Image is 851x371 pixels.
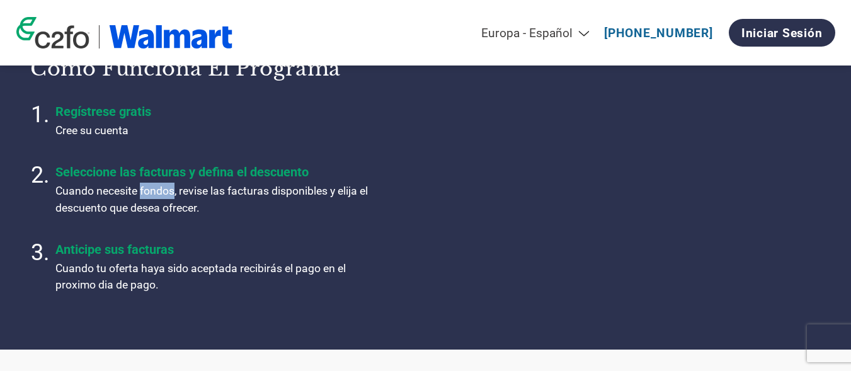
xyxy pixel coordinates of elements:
[16,17,89,49] img: c2fo logo
[55,242,370,257] h4: Anticipe sus facturas
[55,183,370,216] p: Cuando necesite fondos, revise las facturas disponibles y elija el descuento que desea ofrecer.
[55,104,370,119] h4: Regístrese gratis
[55,260,370,294] p: Cuando tu oferta haya sido aceptada recibirás el pago en el proximo dia de pago.
[55,122,370,139] p: Cree su cuenta
[604,26,713,40] a: [PHONE_NUMBER]
[729,19,835,47] a: Iniciar sesión
[109,25,233,49] img: Walmart
[30,56,410,81] h3: Cómo funciona el programa
[55,164,370,180] h4: Seleccione las facturas y defina el descuento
